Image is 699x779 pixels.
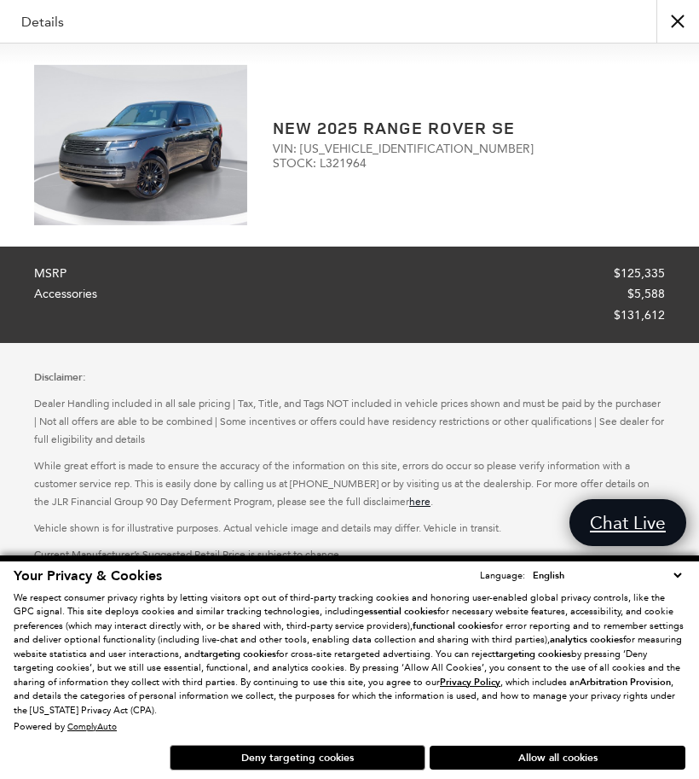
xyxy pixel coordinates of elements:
button: Deny targeting cookies [170,745,425,770]
strong: analytics cookies [550,633,623,646]
u: Privacy Policy [440,676,500,689]
div: Powered by [14,722,117,732]
strong: targeting cookies [495,648,571,660]
strong: Arbitration Provision [580,676,671,689]
strong: functional cookies [413,619,491,632]
p: We respect consumer privacy rights by letting visitors opt out of third-party tracking cookies an... [14,591,685,718]
select: Language Select [529,567,685,584]
div: Language: [480,571,525,580]
a: Privacy Policy [440,677,500,688]
strong: essential cookies [364,605,437,618]
button: Allow all cookies [430,746,685,770]
a: Chat Live [569,499,686,546]
span: Your Privacy & Cookies [14,567,162,585]
span: Chat Live [581,511,674,534]
strong: targeting cookies [200,648,276,660]
a: ComplyAuto [67,721,117,732]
